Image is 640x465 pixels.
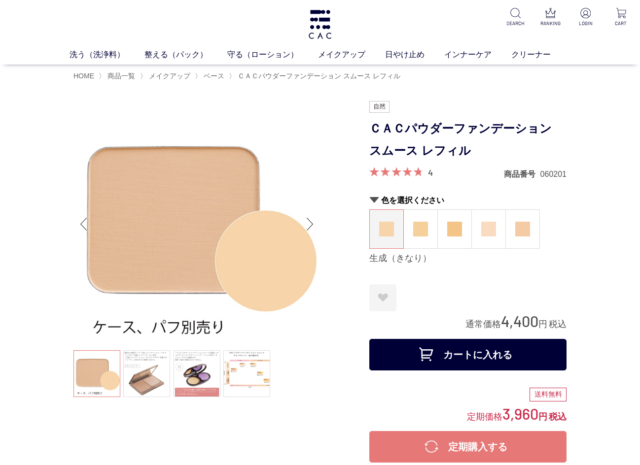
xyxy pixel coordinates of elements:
img: logo [307,10,333,39]
span: ＣＡＣパウダーファンデーション スムース レフィル [238,72,400,80]
div: 送料無料 [530,388,567,401]
li: 〉 [229,71,403,81]
h1: ＣＡＣパウダーファンデーション スムース レフィル [369,118,567,162]
img: 桜（さくら） [481,222,496,236]
div: Next slide [300,204,320,244]
dl: 蜂蜜（はちみつ） [403,209,438,249]
a: CART [609,8,632,27]
a: SEARCH [504,8,527,27]
span: メイクアップ [149,72,190,80]
li: 〉 [99,71,138,81]
img: 生成（きなり） [379,222,394,236]
span: 税込 [549,412,567,422]
a: メイクアップ [318,49,385,61]
a: 洗う（洗浄料） [70,49,144,61]
button: 定期購入する [369,431,567,463]
p: LOGIN [574,20,597,27]
dd: 060201 [540,169,567,179]
span: 4,400 [501,312,538,330]
img: 蜂蜜（はちみつ） [413,222,428,236]
li: 〉 [140,71,193,81]
a: 整える（パック） [144,49,227,61]
a: クリーナー [511,49,570,61]
p: RANKING [539,20,562,27]
span: ベース [204,72,224,80]
li: 〉 [195,71,227,81]
p: SEARCH [504,20,527,27]
a: メイクアップ [147,72,190,80]
span: 円 [538,319,547,329]
dl: 桜（さくら） [471,209,506,249]
a: HOME [73,72,94,80]
div: Previous slide [73,204,93,244]
a: 薄紅（うすべに） [506,210,539,248]
span: 通常価格 [465,319,501,329]
dl: 薄紅（うすべに） [505,209,540,249]
a: お気に入りに登録する [369,284,396,311]
button: カートに入れる [369,339,567,370]
img: 薄紅（うすべに） [515,222,530,236]
a: ベース [202,72,224,80]
a: 4 [428,167,433,178]
a: インナーケア [444,49,511,61]
a: 商品一覧 [106,72,135,80]
a: 小麦（こむぎ） [438,210,471,248]
div: 生成（きなり） [369,253,567,265]
dl: 生成（きなり） [369,209,404,249]
dt: 商品番号 [504,169,540,179]
h2: 色を選択ください [369,195,567,205]
a: 日やけ止め [385,49,444,61]
a: 桜（さくら） [472,210,505,248]
img: 小麦（こむぎ） [447,222,462,236]
a: ＣＡＣパウダーファンデーション スムース レフィル [236,72,400,80]
a: RANKING [539,8,562,27]
a: 守る（ローション） [227,49,318,61]
span: 税込 [549,319,567,329]
dl: 小麦（こむぎ） [437,209,472,249]
span: 円 [538,412,547,422]
img: ＣＡＣパウダーファンデーション スムース レフィル 生成（きなり） [73,101,320,347]
a: 蜂蜜（はちみつ） [404,210,437,248]
span: 定期価格 [467,411,502,422]
a: LOGIN [574,8,597,27]
img: 自然 [369,101,390,113]
p: CART [609,20,632,27]
span: 3,960 [502,404,538,423]
span: 商品一覧 [107,72,135,80]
